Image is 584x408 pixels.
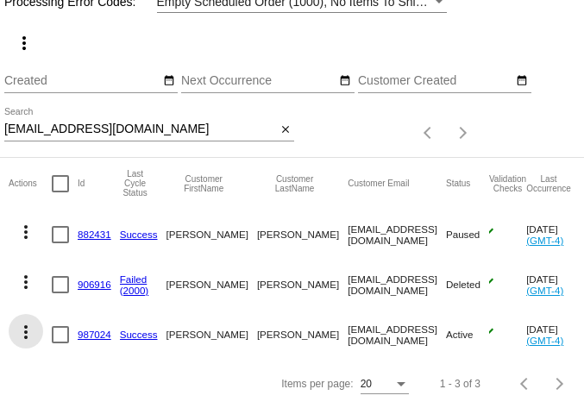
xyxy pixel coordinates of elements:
a: (GMT-4) [526,235,563,246]
mat-cell: [PERSON_NAME] [166,260,257,310]
mat-icon: date_range [516,74,528,88]
a: Failed [120,273,148,285]
mat-icon: date_range [163,74,175,88]
input: Search [4,122,276,136]
mat-icon: more_vert [14,33,35,53]
span: Active [446,329,474,340]
a: 987024 [78,329,111,340]
mat-icon: more_vert [16,272,36,292]
span: Paused [446,229,480,240]
span: 20 [361,378,372,390]
mat-cell: [PERSON_NAME] [166,210,257,260]
mat-header-cell: Validation Checks [489,158,526,210]
input: Next Occurrence [181,74,336,88]
button: Change sorting for Status [446,179,470,189]
mat-cell: [PERSON_NAME] [166,310,257,360]
a: Success [120,329,158,340]
button: Clear [276,121,294,139]
mat-select: Items per page: [361,379,409,391]
button: Previous page [411,116,446,150]
input: Customer Created [358,74,513,88]
div: Items per page: [281,378,353,390]
input: Created [4,74,160,88]
button: Previous page [508,367,543,401]
mat-icon: more_vert [16,322,36,342]
button: Change sorting for LastProcessingCycleId [120,169,151,198]
mat-cell: [PERSON_NAME] [257,260,348,310]
mat-cell: [PERSON_NAME] [257,310,348,360]
button: Next page [543,367,577,401]
button: Change sorting for CustomerFirstName [166,174,242,193]
span: Deleted [446,279,480,290]
button: Next page [446,116,480,150]
mat-cell: [EMAIL_ADDRESS][DOMAIN_NAME] [348,260,446,310]
mat-cell: [EMAIL_ADDRESS][DOMAIN_NAME] [348,210,446,260]
button: Change sorting for CustomerLastName [257,174,332,193]
a: Success [120,229,158,240]
button: Change sorting for Id [78,179,85,189]
mat-icon: close [279,123,292,137]
div: 1 - 3 of 3 [440,378,480,390]
a: (GMT-4) [526,335,563,346]
mat-header-cell: Actions [9,158,52,210]
a: 882431 [78,229,111,240]
mat-icon: date_range [339,74,351,88]
mat-cell: [EMAIL_ADDRESS][DOMAIN_NAME] [348,310,446,360]
button: Change sorting for LastOccurrenceUtc [526,174,571,193]
a: 906916 [78,279,111,290]
mat-icon: more_vert [16,222,36,242]
a: (2000) [120,285,149,296]
button: Change sorting for CustomerEmail [348,179,409,189]
mat-cell: [PERSON_NAME] [257,210,348,260]
a: (GMT-4) [526,285,563,296]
